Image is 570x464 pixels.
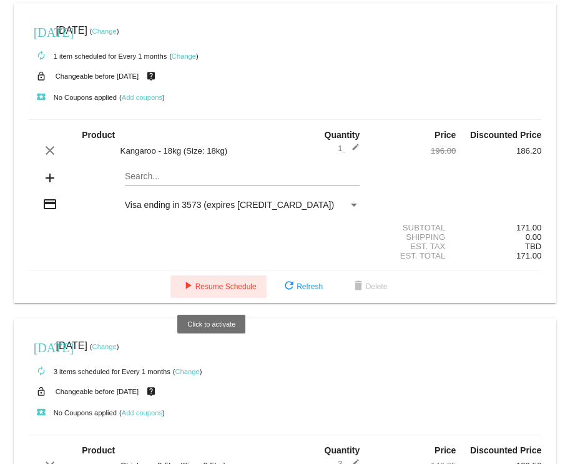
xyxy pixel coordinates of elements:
[370,251,456,260] div: Est. Total
[351,279,366,294] mat-icon: delete
[34,90,49,105] mat-icon: local_play
[56,388,139,395] small: Changeable before [DATE]
[42,170,57,185] mat-icon: add
[272,275,333,298] button: Refresh
[125,200,360,210] mat-select: Payment Method
[435,445,456,455] strong: Price
[34,405,49,420] mat-icon: local_play
[90,343,119,350] small: ( )
[56,340,87,351] span: [DATE]
[29,94,117,101] small: No Coupons applied
[34,24,49,39] mat-icon: [DATE]
[125,172,360,182] input: Search...
[34,68,49,84] mat-icon: lock_open
[42,197,57,212] mat-icon: credit_card
[341,275,398,298] button: Delete
[34,383,49,400] mat-icon: lock_open
[370,232,456,242] div: Shipping
[114,146,285,155] div: Kangaroo - 18kg (Size: 18kg)
[119,409,165,417] small: ( )
[370,146,456,155] div: 196.00
[516,251,541,260] span: 171.00
[169,52,199,60] small: ( )
[56,25,87,36] span: [DATE]
[119,94,165,101] small: ( )
[144,68,159,84] mat-icon: live_help
[29,409,117,417] small: No Coupons applied
[170,275,267,298] button: Resume Schedule
[144,383,159,400] mat-icon: live_help
[345,143,360,158] mat-icon: edit
[370,223,456,232] div: Subtotal
[82,130,115,140] strong: Product
[180,282,257,291] span: Resume Schedule
[175,368,199,375] a: Change
[125,200,334,210] span: Visa ending in 3573 (expires [CREDIT_CARD_DATA])
[29,368,170,375] small: 3 items scheduled for Every 1 months
[525,242,541,251] span: TBD
[325,445,360,455] strong: Quantity
[34,364,49,379] mat-icon: autorenew
[338,144,360,153] span: 1
[92,27,117,35] a: Change
[172,52,196,60] a: Change
[90,27,119,35] small: ( )
[122,94,162,101] a: Add coupons
[180,279,195,294] mat-icon: play_arrow
[34,339,49,354] mat-icon: [DATE]
[470,130,541,140] strong: Discounted Price
[34,49,49,64] mat-icon: autorenew
[122,409,162,417] a: Add coupons
[470,445,541,455] strong: Discounted Price
[282,279,297,294] mat-icon: refresh
[456,223,541,232] div: 171.00
[29,52,167,60] small: 1 item scheduled for Every 1 months
[351,282,388,291] span: Delete
[370,242,456,251] div: Est. Tax
[435,130,456,140] strong: Price
[456,146,541,155] div: 186.20
[526,232,542,242] span: 0.00
[173,368,202,375] small: ( )
[42,143,57,158] mat-icon: clear
[82,445,115,455] strong: Product
[282,282,323,291] span: Refresh
[92,343,117,350] a: Change
[56,72,139,80] small: Changeable before [DATE]
[325,130,360,140] strong: Quantity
